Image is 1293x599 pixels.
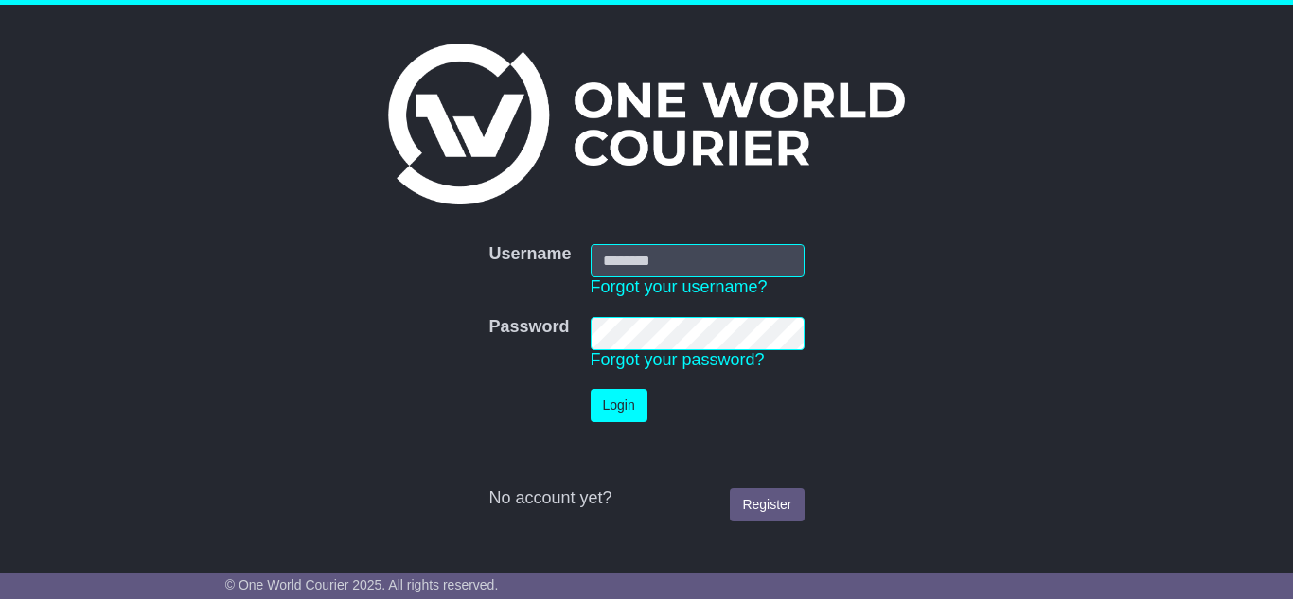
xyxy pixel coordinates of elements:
[388,44,905,204] img: One World
[225,577,499,592] span: © One World Courier 2025. All rights reserved.
[730,488,804,521] a: Register
[488,244,571,265] label: Username
[488,317,569,338] label: Password
[488,488,804,509] div: No account yet?
[591,277,768,296] a: Forgot your username?
[591,389,647,422] button: Login
[591,350,765,369] a: Forgot your password?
